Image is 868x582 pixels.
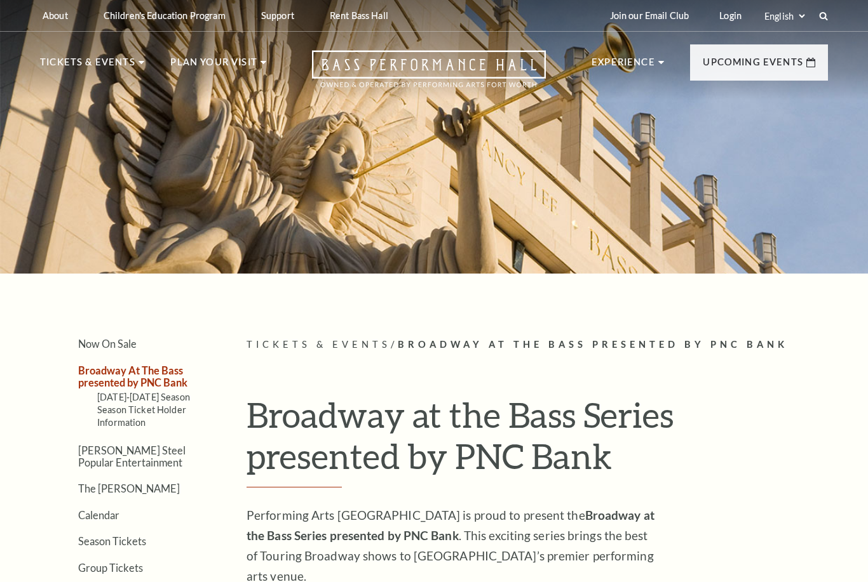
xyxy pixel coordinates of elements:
[78,338,137,350] a: Now On Sale
[78,509,119,521] a: Calendar
[97,392,190,402] a: [DATE]-[DATE] Season
[762,10,807,22] select: Select:
[78,535,146,547] a: Season Tickets
[247,339,391,350] span: Tickets & Events
[261,10,294,21] p: Support
[40,55,135,77] p: Tickets & Events
[592,55,655,77] p: Experience
[78,562,143,574] a: Group Tickets
[247,337,828,353] p: /
[78,364,187,388] a: Broadway At The Bass presented by PNC Bank
[43,10,68,21] p: About
[330,10,388,21] p: Rent Bass Hall
[78,444,186,468] a: [PERSON_NAME] Steel Popular Entertainment
[78,482,180,494] a: The [PERSON_NAME]
[247,508,654,543] strong: Broadway at the Bass Series presented by PNC Bank
[703,55,803,77] p: Upcoming Events
[398,339,788,350] span: Broadway At The Bass presented by PNC Bank
[170,55,257,77] p: Plan Your Visit
[97,404,186,428] a: Season Ticket Holder Information
[104,10,226,21] p: Children's Education Program
[247,394,828,487] h1: Broadway at the Bass Series presented by PNC Bank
